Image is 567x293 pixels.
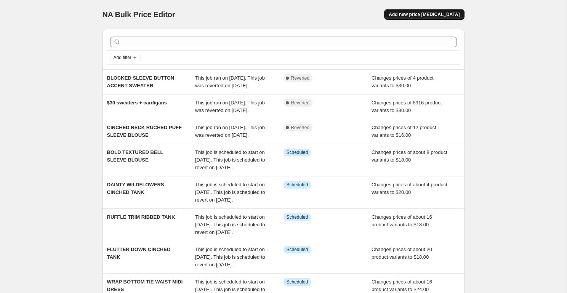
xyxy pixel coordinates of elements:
[291,125,310,131] span: Reverted
[107,182,164,195] span: DAINTY WILDFLOWERS CINCHED TANK
[103,10,175,19] span: NA Bulk Price Editor
[372,182,447,195] span: Changes prices of about 4 product variants to $20.00
[195,247,265,267] span: This job is scheduled to start on [DATE]. This job is scheduled to revert on [DATE].
[291,100,310,106] span: Reverted
[107,100,167,106] span: $30 sweaters + cardigans
[107,149,163,163] span: BOLD TEXTURED BELL SLEEVE BLOUSE
[287,247,308,253] span: Scheduled
[384,9,464,20] button: Add new price [MEDICAL_DATA]
[107,125,182,138] span: CINCHED NECK RUCHED PUFF SLEEVE BLOUSE
[389,11,460,18] span: Add new price [MEDICAL_DATA]
[195,75,265,88] span: This job ran on [DATE]. This job was reverted on [DATE].
[287,182,308,188] span: Scheduled
[287,279,308,285] span: Scheduled
[107,279,183,292] span: WRAP BOTTOM TIE WAIST MIDI DRESS
[372,75,434,88] span: Changes prices of 4 product variants to $30.00
[372,100,442,113] span: Changes prices of 8916 product variants to $30.00
[372,125,436,138] span: Changes prices of 12 product variants to $16.00
[372,149,447,163] span: Changes prices of about 8 product variants to $18.00
[195,149,265,170] span: This job is scheduled to start on [DATE]. This job is scheduled to revert on [DATE].
[195,125,265,138] span: This job ran on [DATE]. This job was reverted on [DATE].
[107,214,175,220] span: RUFFLE TRIM RIBBED TANK
[372,247,432,260] span: Changes prices of about 20 product variants to $18.00
[195,182,265,203] span: This job is scheduled to start on [DATE]. This job is scheduled to revert on [DATE].
[195,100,265,113] span: This job ran on [DATE]. This job was reverted on [DATE].
[195,214,265,235] span: This job is scheduled to start on [DATE]. This job is scheduled to revert on [DATE].
[287,214,308,220] span: Scheduled
[107,247,171,260] span: FLUTTER DOWN CINCHED TANK
[107,75,175,88] span: BLOCKED SLEEVE BUTTON ACCENT SWEATER
[372,279,432,292] span: Changes prices of about 16 product variants to $24.00
[291,75,310,81] span: Reverted
[372,214,432,227] span: Changes prices of about 16 product variants to $18.00
[110,53,141,62] button: Add filter
[287,149,308,155] span: Scheduled
[114,54,131,61] span: Add filter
